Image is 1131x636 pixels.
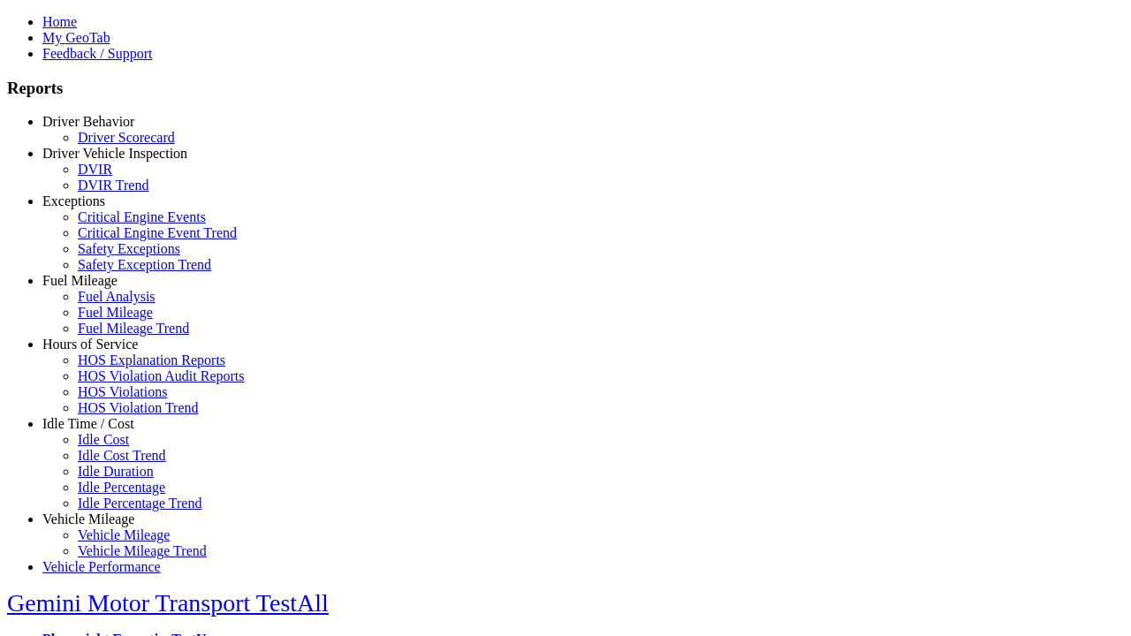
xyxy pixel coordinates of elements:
[7,79,1124,98] h3: Reports
[78,432,129,447] a: Idle Cost
[78,162,112,177] a: DVIR
[78,130,175,145] a: Driver Scorecard
[78,464,154,479] a: Idle Duration
[78,305,153,320] a: Fuel Mileage
[42,30,110,45] a: My GeoTab
[78,209,206,224] a: Critical Engine Events
[78,225,237,240] a: Critical Engine Event Trend
[78,368,245,383] a: HOS Violation Audit Reports
[78,496,201,511] a: Idle Percentage Trend
[42,146,187,161] a: Driver Vehicle Inspection
[78,178,148,193] a: DVIR Trend
[42,114,134,129] a: Driver Behavior
[78,352,225,367] a: HOS Explanation Reports
[78,448,166,463] a: Idle Cost Trend
[42,14,77,29] a: Home
[42,273,118,288] a: Fuel Mileage
[42,337,138,352] a: Hours of Service
[42,511,134,526] a: Vehicle Mileage
[78,400,199,415] a: HOS Violation Trend
[78,543,207,558] a: Vehicle Mileage Trend
[78,480,165,495] a: Idle Percentage
[78,241,180,256] a: Safety Exceptions
[42,559,161,574] a: Vehicle Performance
[7,589,329,617] a: Gemini Motor Transport TestAll
[42,193,105,208] a: Exceptions
[78,384,167,399] a: HOS Violations
[42,46,152,61] a: Feedback / Support
[78,527,170,542] a: Vehicle Mileage
[78,289,156,304] a: Fuel Analysis
[78,257,211,272] a: Safety Exception Trend
[42,416,134,431] a: Idle Time / Cost
[78,321,189,336] a: Fuel Mileage Trend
